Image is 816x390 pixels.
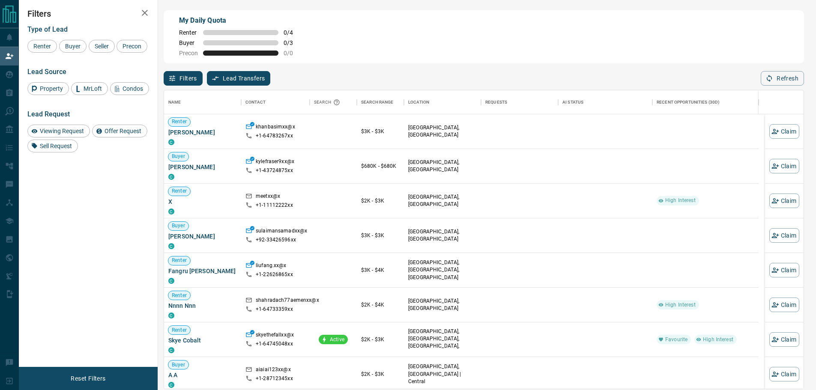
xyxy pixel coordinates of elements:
[89,40,115,53] div: Seller
[408,328,477,357] p: North York
[168,208,174,214] div: condos.ca
[27,110,70,118] span: Lead Request
[361,232,400,239] p: $3K - $3K
[256,167,293,174] p: +1- 43724875xx
[168,90,181,114] div: Name
[408,298,477,312] p: [GEOGRAPHIC_DATA], [GEOGRAPHIC_DATA]
[168,243,174,249] div: condos.ca
[59,40,87,53] div: Buyer
[164,90,241,114] div: Name
[662,197,699,204] span: High Interest
[168,292,190,299] span: Renter
[102,128,144,134] span: Offer Request
[168,139,174,145] div: condos.ca
[92,125,147,137] div: Offer Request
[241,90,310,114] div: Contact
[699,336,737,343] span: High Interest
[27,40,57,53] div: Renter
[408,363,477,385] p: [GEOGRAPHIC_DATA], [GEOGRAPHIC_DATA] | Central
[408,194,477,208] p: [GEOGRAPHIC_DATA], [GEOGRAPHIC_DATA]
[769,159,799,173] button: Claim
[37,128,87,134] span: Viewing Request
[27,25,68,33] span: Type of Lead
[284,29,302,36] span: 0 / 4
[168,301,237,310] span: Nnnn Nnn
[92,43,112,50] span: Seller
[256,366,291,375] p: aiaiai123xx@x
[408,259,477,281] p: [GEOGRAPHIC_DATA], [GEOGRAPHIC_DATA], [GEOGRAPHIC_DATA]
[27,68,66,76] span: Lead Source
[256,306,293,313] p: +1- 64733359xx
[408,228,477,243] p: [GEOGRAPHIC_DATA], [GEOGRAPHIC_DATA]
[168,118,190,125] span: Renter
[657,90,720,114] div: Recent Opportunities (30d)
[256,271,293,278] p: +1- 22626865xx
[168,197,237,206] span: X
[761,71,804,86] button: Refresh
[71,82,108,95] div: MrLoft
[168,153,188,160] span: Buyer
[120,85,146,92] span: Condos
[168,174,174,180] div: condos.ca
[769,228,799,243] button: Claim
[37,85,66,92] span: Property
[179,39,198,46] span: Buyer
[361,90,394,114] div: Search Range
[662,336,691,343] span: Favourite
[361,336,400,343] p: $2K - $3K
[168,257,190,264] span: Renter
[168,382,174,388] div: condos.ca
[27,9,149,19] h2: Filters
[168,222,188,229] span: Buyer
[168,347,174,353] div: condos.ca
[37,143,75,149] span: Sell Request
[168,371,237,379] span: A A
[27,125,90,137] div: Viewing Request
[769,194,799,208] button: Claim
[314,90,342,114] div: Search
[168,327,190,334] span: Renter
[168,361,188,369] span: Buyer
[256,236,296,244] p: +92- 33426596xx
[284,50,302,57] span: 0 / 0
[256,227,307,236] p: sulaimansamadxx@x
[769,298,799,312] button: Claim
[256,262,287,271] p: liufang.xx@x
[117,40,147,53] div: Precon
[256,331,294,340] p: skyethefallxx@x
[30,43,54,50] span: Renter
[81,85,105,92] span: MrLoft
[284,39,302,46] span: 0 / 3
[256,202,293,209] p: +1- 11112222xx
[662,301,699,309] span: High Interest
[408,124,477,139] p: [GEOGRAPHIC_DATA], [GEOGRAPHIC_DATA]
[62,43,84,50] span: Buyer
[179,50,198,57] span: Precon
[256,123,295,132] p: khanbasimxx@x
[245,90,266,114] div: Contact
[168,128,237,137] span: [PERSON_NAME]
[558,90,652,114] div: AI Status
[361,128,400,135] p: $3K - $3K
[164,71,203,86] button: Filters
[256,340,293,348] p: +1- 64745048xx
[168,336,237,345] span: Skye Cobalt
[361,162,400,170] p: $680K - $680K
[256,193,280,202] p: meetxx@x
[65,371,111,386] button: Reset Filters
[179,29,198,36] span: Renter
[168,278,174,284] div: condos.ca
[256,158,294,167] p: kylefraser9xx@x
[408,159,477,173] p: [GEOGRAPHIC_DATA], [GEOGRAPHIC_DATA]
[562,90,583,114] div: AI Status
[652,90,759,114] div: Recent Opportunities (30d)
[168,163,237,171] span: [PERSON_NAME]
[207,71,271,86] button: Lead Transfers
[408,90,429,114] div: Location
[256,297,319,306] p: shahradach77aemenxx@x
[769,332,799,347] button: Claim
[27,140,78,152] div: Sell Request
[769,367,799,381] button: Claim
[168,267,237,275] span: Fangru [PERSON_NAME]
[27,82,69,95] div: Property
